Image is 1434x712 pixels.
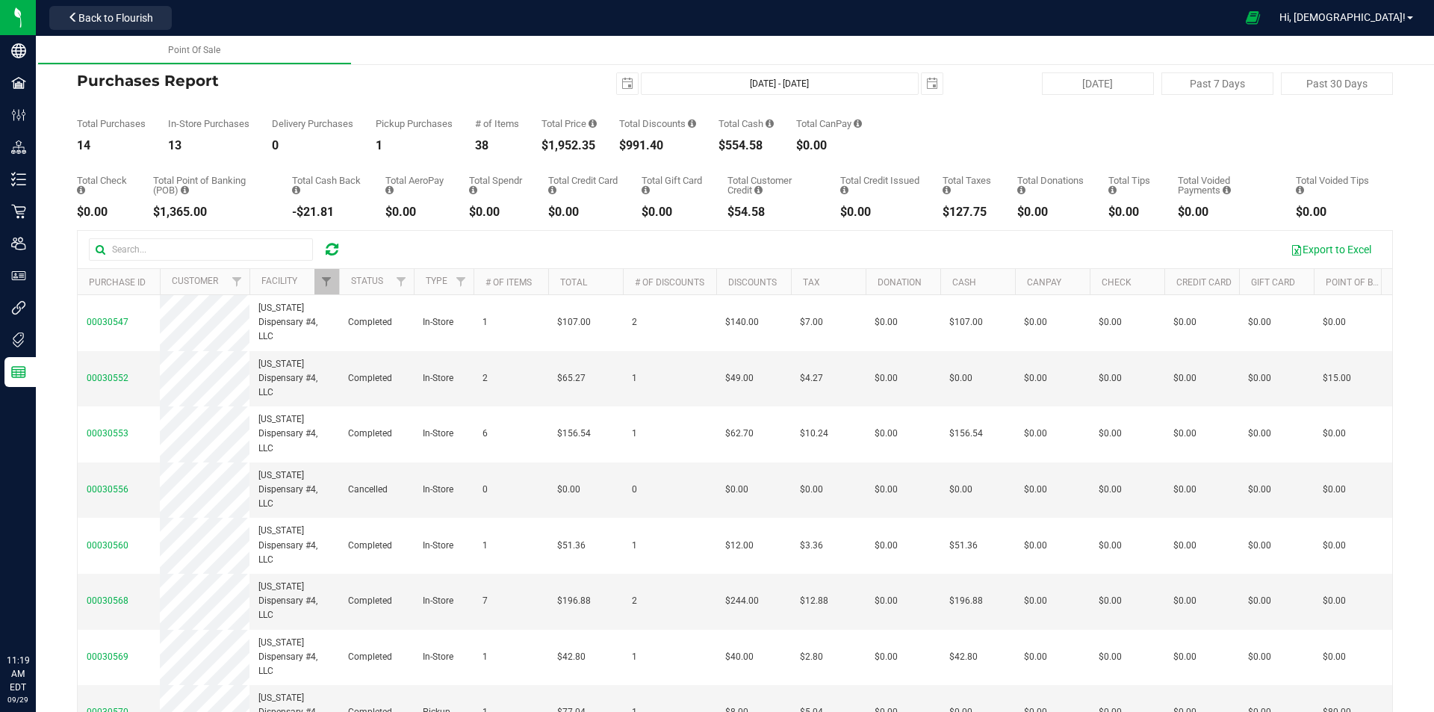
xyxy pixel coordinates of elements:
[754,185,763,195] i: Sum of the successful, non-voided payments using account credit for all purchases in the date range.
[1173,650,1196,664] span: $0.00
[1296,185,1304,195] i: Sum of all tip amounts from voided payment transactions for all purchases in the date range.
[642,185,650,195] i: Sum of the successful, non-voided gift card payment transactions for all purchases in the date ra...
[89,238,313,261] input: Search...
[728,277,777,288] a: Discounts
[1024,594,1047,608] span: $0.00
[943,206,995,218] div: $127.75
[1173,594,1196,608] span: $0.00
[292,185,300,195] i: Sum of the cash-back amounts from rounded-up electronic payments for all purchases in the date ra...
[482,650,488,664] span: 1
[725,650,754,664] span: $40.00
[77,206,131,218] div: $0.00
[1248,427,1271,441] span: $0.00
[949,483,972,497] span: $0.00
[1099,594,1122,608] span: $0.00
[632,427,637,441] span: 1
[1017,176,1086,195] div: Total Donations
[1323,594,1346,608] span: $0.00
[482,371,488,386] span: 2
[423,594,453,608] span: In-Store
[800,539,823,553] span: $3.36
[875,315,898,329] span: $0.00
[172,276,218,286] a: Customer
[77,140,146,152] div: 14
[153,206,270,218] div: $1,365.00
[292,176,363,195] div: Total Cash Back
[1323,483,1346,497] span: $0.00
[258,524,330,567] span: [US_STATE] Dispensary #4, LLC
[1248,483,1271,497] span: $0.00
[949,315,983,329] span: $107.00
[949,371,972,386] span: $0.00
[1027,277,1061,288] a: CanPay
[475,140,519,152] div: 38
[482,594,488,608] span: 7
[423,539,453,553] span: In-Store
[11,204,26,219] inline-svg: Retail
[1323,371,1351,386] span: $15.00
[1323,539,1346,553] span: $0.00
[875,650,898,664] span: $0.00
[475,119,519,129] div: # of Items
[7,654,29,694] p: 11:19 AM EDT
[875,539,898,553] span: $0.00
[796,140,862,152] div: $0.00
[1024,483,1047,497] span: $0.00
[258,357,330,400] span: [US_STATE] Dispensary #4, LLC
[1248,594,1271,608] span: $0.00
[840,185,848,195] i: Sum of all account credit issued for all refunds from returned purchases in the date range.
[557,427,591,441] span: $156.54
[11,365,26,380] inline-svg: Reports
[258,412,330,456] span: [US_STATE] Dispensary #4, LLC
[376,119,453,129] div: Pickup Purchases
[348,594,392,608] span: Completed
[1102,277,1132,288] a: Check
[385,185,394,195] i: Sum of the successful, non-voided AeroPay payment transactions for all purchases in the date range.
[351,276,383,286] a: Status
[168,140,249,152] div: 13
[423,650,453,664] span: In-Store
[426,276,447,286] a: Type
[725,371,754,386] span: $49.00
[1248,371,1271,386] span: $0.00
[49,6,172,30] button: Back to Flourish
[1024,539,1047,553] span: $0.00
[800,371,823,386] span: $4.27
[385,176,447,195] div: Total AeroPay
[87,373,128,383] span: 00030552
[87,540,128,551] span: 00030560
[168,45,220,55] span: Point Of Sale
[485,277,532,288] a: # of Items
[1024,371,1047,386] span: $0.00
[376,140,453,152] div: 1
[1099,539,1122,553] span: $0.00
[727,206,818,218] div: $54.58
[766,119,774,129] i: Sum of the successful, non-voided cash payment transactions for all purchases in the date range. ...
[589,119,597,129] i: Sum of the total prices of all purchases in the date range.
[1248,315,1271,329] span: $0.00
[348,650,392,664] span: Completed
[89,277,146,288] a: Purchase ID
[272,140,353,152] div: 0
[423,371,453,386] span: In-Store
[482,315,488,329] span: 1
[922,73,943,94] span: select
[87,484,128,495] span: 00030556
[541,140,597,152] div: $1,952.35
[469,176,526,195] div: Total Spendr
[803,277,820,288] a: Tax
[875,427,898,441] span: $0.00
[619,140,696,152] div: $991.40
[557,371,586,386] span: $65.27
[449,269,474,294] a: Filter
[1099,427,1122,441] span: $0.00
[1176,277,1232,288] a: Credit Card
[949,650,978,664] span: $42.80
[87,651,128,662] span: 00030569
[11,332,26,347] inline-svg: Tags
[348,315,392,329] span: Completed
[469,185,477,195] i: Sum of the successful, non-voided Spendr payment transactions for all purchases in the date range.
[423,483,453,497] span: In-Store
[77,176,131,195] div: Total Check
[482,427,488,441] span: 6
